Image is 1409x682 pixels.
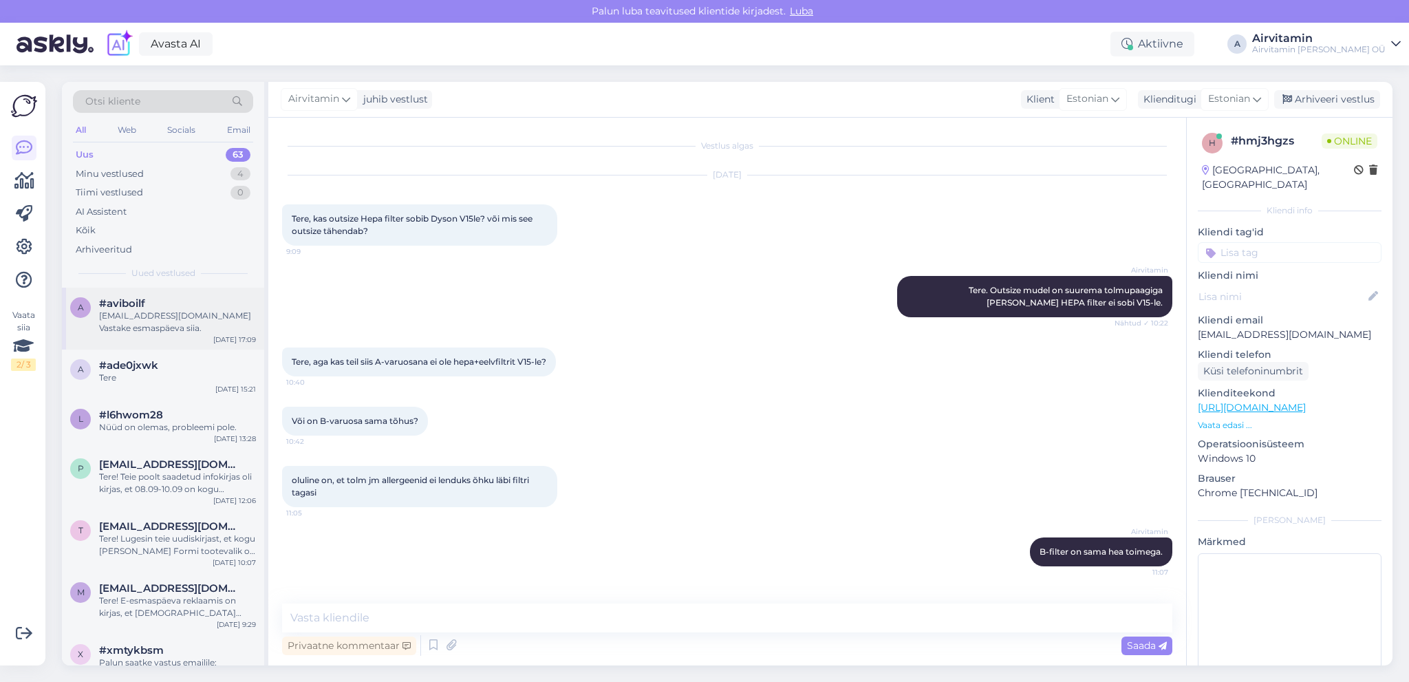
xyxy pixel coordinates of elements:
span: Airvitamin [1117,526,1168,537]
div: Arhiveeri vestlus [1274,90,1380,109]
p: Kliendi email [1198,313,1381,328]
p: Windows 10 [1198,451,1381,466]
div: Vestlus algas [282,140,1172,152]
img: explore-ai [105,30,133,58]
span: 9:09 [286,246,338,257]
div: Airvitamin [PERSON_NAME] OÜ [1252,44,1386,55]
div: All [73,121,89,139]
p: Kliendi nimi [1198,268,1381,283]
p: Kliendi tag'id [1198,225,1381,239]
div: 63 [226,148,250,162]
p: Operatsioonisüsteem [1198,437,1381,451]
div: [GEOGRAPHIC_DATA], [GEOGRAPHIC_DATA] [1202,163,1354,192]
span: #l6hwom28 [99,409,163,421]
div: Küsi telefoninumbrit [1198,362,1309,381]
div: 0 [230,186,250,200]
p: Kliendi telefon [1198,348,1381,362]
span: t [78,525,83,535]
div: Palun saatke vastus emailile: [EMAIL_ADDRESS][DOMAIN_NAME] [99,657,256,681]
div: Web [115,121,139,139]
div: Klienditugi [1138,92,1196,107]
span: Tere. Outsize mudel on suurema tolmupaagiga [PERSON_NAME] HEPA filter ei sobi V15-le. [969,285,1165,308]
span: Või on B-varuosa sama tõhus? [292,416,418,426]
span: Tere, kas outsize Hepa filter sobib Dyson V15le? või mis see outsize tähendab? [292,213,535,236]
div: Aktiivne [1110,32,1194,56]
p: Vaata edasi ... [1198,419,1381,431]
span: m [77,587,85,597]
div: AI Assistent [76,205,127,219]
span: merilin686@hotmail.com [99,582,242,595]
span: 11:07 [1117,567,1168,577]
span: Otsi kliente [85,94,140,109]
div: Tere! Lugesin teie uudiskirjast, et kogu [PERSON_NAME] Formi tootevalik on 20% soodsamalt alates ... [99,533,256,557]
div: Tere! E-esmaspäeva reklaamis on kirjas, et [DEMOGRAPHIC_DATA] rakendub ka filtritele. Samas, [PER... [99,595,256,619]
div: Uus [76,148,94,162]
p: Brauser [1198,471,1381,486]
span: x [78,649,83,659]
span: piret.kattai@gmail.com [99,458,242,471]
div: A [1227,34,1247,54]
span: oluline on, et tolm jm allergeenid ei lenduks õhku läbi filtri tagasi [292,475,531,498]
div: 2 / 3 [11,359,36,371]
span: #ade0jxwk [99,359,158,372]
div: Klient [1021,92,1055,107]
p: Märkmed [1198,535,1381,549]
div: [DATE] [282,169,1172,181]
span: #xmtykbsm [99,644,164,657]
div: Tiimi vestlused [76,186,143,200]
span: a [78,302,84,312]
a: AirvitaminAirvitamin [PERSON_NAME] OÜ [1252,33,1401,55]
div: [DATE] 15:21 [215,384,256,394]
div: Tere! Teie poolt saadetud infokirjas oli kirjas, et 08.09-10.09 on kogu [PERSON_NAME] Formi toote... [99,471,256,495]
span: Airvitamin [1117,265,1168,275]
input: Lisa tag [1198,242,1381,263]
div: Privaatne kommentaar [282,637,416,655]
div: Tere [99,372,256,384]
span: p [78,463,84,473]
div: [DATE] 13:28 [214,434,256,444]
div: Kõik [76,224,96,237]
span: Estonian [1066,92,1108,107]
p: Chrome [TECHNICAL_ID] [1198,486,1381,500]
div: [EMAIL_ADDRESS][DOMAIN_NAME] Vastake esmaspäeva siia. [99,310,256,334]
span: Luba [786,5,817,17]
span: Uued vestlused [131,267,195,279]
span: 10:40 [286,377,338,387]
div: [DATE] 10:07 [213,557,256,568]
span: Online [1322,134,1377,149]
div: [DATE] 12:06 [213,495,256,506]
span: triin.nuut@gmail.com [99,520,242,533]
span: Nähtud ✓ 10:22 [1115,318,1168,328]
div: [DATE] 17:09 [213,334,256,345]
div: Kliendi info [1198,204,1381,217]
span: Saada [1127,639,1167,652]
span: Airvitamin [288,92,339,107]
div: Vaata siia [11,309,36,371]
div: juhib vestlust [358,92,428,107]
a: [URL][DOMAIN_NAME] [1198,401,1306,414]
span: 10:42 [286,436,338,447]
a: Avasta AI [139,32,213,56]
img: Askly Logo [11,93,37,119]
div: 4 [230,167,250,181]
span: #aviboilf [99,297,145,310]
span: B-filter on sama hea toimega. [1040,546,1163,557]
span: Tere, aga kas teil siis A-varuosana ei ole hepa+eelvfiltrit V15-le? [292,356,546,367]
span: 11:05 [286,508,338,518]
p: [EMAIL_ADDRESS][DOMAIN_NAME] [1198,328,1381,342]
input: Lisa nimi [1198,289,1366,304]
p: Klienditeekond [1198,386,1381,401]
span: l [78,414,83,424]
div: [DATE] 9:29 [217,619,256,630]
div: Socials [164,121,198,139]
div: Arhiveeritud [76,243,132,257]
div: Nüüd on olemas, probleemi pole. [99,421,256,434]
span: a [78,364,84,374]
span: Estonian [1208,92,1250,107]
div: Email [224,121,253,139]
div: [PERSON_NAME] [1198,514,1381,526]
div: # hmj3hgzs [1231,133,1322,149]
div: Minu vestlused [76,167,144,181]
div: Airvitamin [1252,33,1386,44]
span: h [1209,138,1216,148]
